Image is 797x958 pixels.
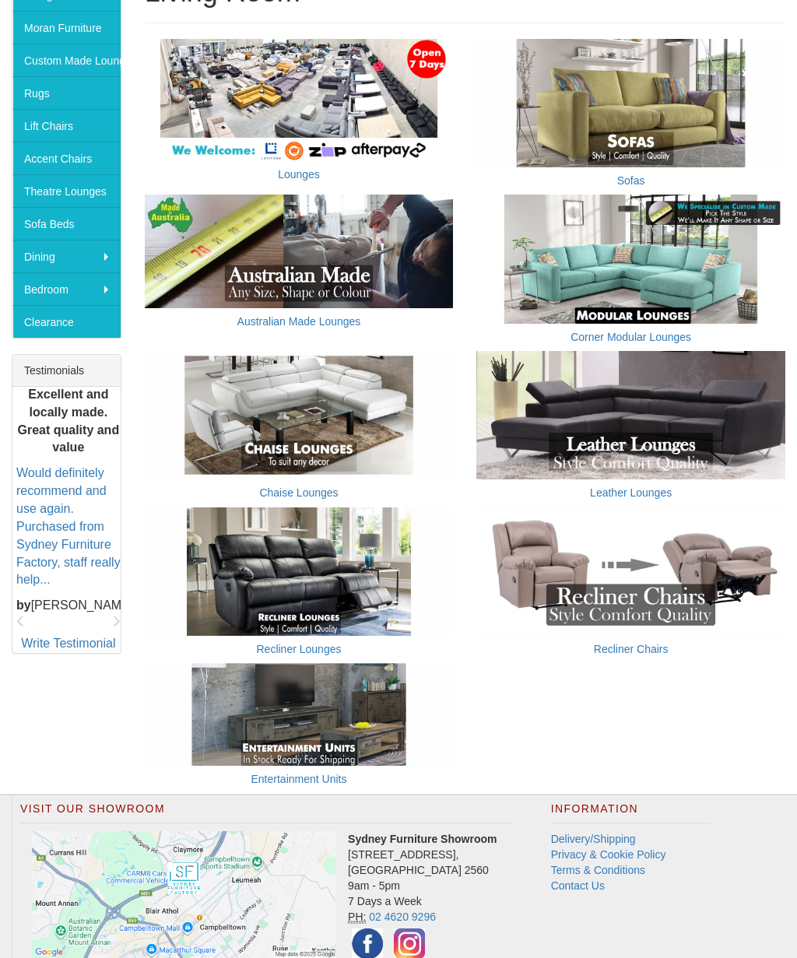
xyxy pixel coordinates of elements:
img: Entertainment Units [145,663,454,766]
a: Dining [12,240,121,272]
a: Recliner Chairs [594,643,669,655]
img: Click to activate map [32,831,336,958]
strong: Sydney Furniture Showroom [348,833,497,845]
img: Leather Lounges [476,351,785,479]
a: Lift Chairs [12,109,121,142]
a: Write Testimonial [21,637,115,650]
a: Australian Made Lounges [237,315,361,328]
a: Accent Chairs [12,142,121,174]
h2: Visit Our Showroom [20,803,512,823]
a: Bedroom [12,272,121,305]
a: Terms & Conditions [551,864,645,876]
a: Theatre Lounges [12,174,121,207]
div: Testimonials [12,355,121,387]
a: Custom Made Lounges [12,44,121,76]
a: Moran Furniture [12,11,121,44]
a: Corner Modular Lounges [571,331,691,343]
h2: Information [551,803,711,823]
a: Sofas [617,174,645,187]
a: Privacy & Cookie Policy [551,848,666,861]
a: Sofa Beds [12,207,121,240]
a: Would definitely recommend and use again. Purchased from Sydney Furniture Factory, staff really h... [16,466,121,586]
a: Leather Lounges [590,486,672,499]
img: Recliner Lounges [145,507,454,636]
img: Corner Modular Lounges [476,195,785,323]
b: Excellent and locally made. Great quality and value [17,388,119,454]
b: by [16,598,31,612]
img: Australian Made Lounges [145,195,454,307]
a: Delivery/Shipping [551,833,636,845]
img: Chaise Lounges [145,351,454,479]
a: Clearance [12,305,121,338]
a: Recliner Lounges [257,643,342,655]
a: Contact Us [551,879,605,892]
a: 02 4620 9296 [369,911,436,923]
img: Sofas [476,39,785,167]
a: Lounges [278,168,320,181]
a: Entertainment Units [251,773,347,785]
a: Chaise Lounges [259,486,338,499]
img: Lounges [145,39,454,162]
abbr: Phone [348,911,366,924]
img: Recliner Chairs [476,507,785,636]
a: Rugs [12,76,121,109]
p: [PERSON_NAME] [16,597,121,615]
